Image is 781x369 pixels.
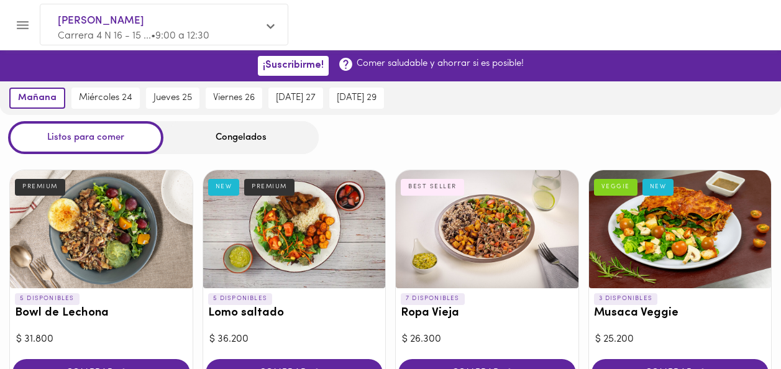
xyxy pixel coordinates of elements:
div: NEW [208,179,240,195]
button: Menu [7,10,38,40]
div: PREMIUM [244,179,295,195]
span: ¡Suscribirme! [263,60,324,71]
span: [DATE] 27 [276,93,316,104]
p: Comer saludable y ahorrar si es posible! [357,57,524,70]
button: [DATE] 27 [268,88,323,109]
p: 3 DISPONIBLES [594,293,658,304]
div: Congelados [163,121,319,154]
span: [PERSON_NAME] [58,13,258,29]
div: Ropa Vieja [396,170,578,288]
h3: Ropa Vieja [401,307,573,320]
div: VEGGIE [594,179,637,195]
div: $ 26.300 [402,332,572,347]
button: mañana [9,88,65,109]
div: Bowl de Lechona [10,170,193,288]
div: Lomo saltado [203,170,386,288]
p: 5 DISPONIBLES [208,293,273,304]
button: jueves 25 [146,88,199,109]
button: [DATE] 29 [329,88,384,109]
button: viernes 26 [206,88,262,109]
div: NEW [642,179,674,195]
div: Musaca Veggie [589,170,772,288]
span: [DATE] 29 [337,93,377,104]
h3: Bowl de Lechona [15,307,188,320]
div: PREMIUM [15,179,65,195]
span: jueves 25 [153,93,192,104]
button: ¡Suscribirme! [258,56,329,75]
div: $ 36.200 [209,332,380,347]
h3: Musaca Veggie [594,307,767,320]
span: Carrera 4 N 16 - 15 ... • 9:00 a 12:30 [58,31,209,41]
button: miércoles 24 [71,88,140,109]
div: $ 25.200 [595,332,765,347]
h3: Lomo saltado [208,307,381,320]
p: 7 DISPONIBLES [401,293,465,304]
div: Listos para comer [8,121,163,154]
iframe: Messagebird Livechat Widget [709,297,769,357]
span: miércoles 24 [79,93,132,104]
div: $ 31.800 [16,332,186,347]
p: 5 DISPONIBLES [15,293,80,304]
span: mañana [18,93,57,104]
span: viernes 26 [213,93,255,104]
div: BEST SELLER [401,179,464,195]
